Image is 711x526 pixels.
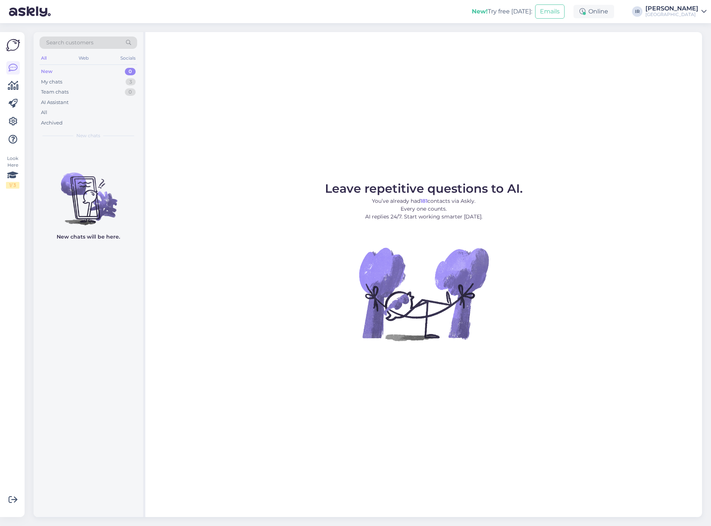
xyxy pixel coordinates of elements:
[76,132,100,139] span: New chats
[472,8,488,15] b: New!
[57,233,120,241] p: New chats will be here.
[41,109,47,116] div: All
[6,155,19,189] div: Look Here
[573,5,614,18] div: Online
[6,38,20,52] img: Askly Logo
[645,6,698,12] div: [PERSON_NAME]
[41,119,63,127] div: Archived
[34,159,143,226] img: No chats
[325,181,523,196] span: Leave repetitive questions to AI.
[632,6,642,17] div: IR
[125,88,136,96] div: 0
[325,197,523,221] p: You’ve already had contacts via Askly. Every one counts. AI replies 24/7. Start working smarter [...
[535,4,565,19] button: Emails
[41,99,69,106] div: AI Assistant
[41,88,69,96] div: Team chats
[357,227,491,361] img: No Chat active
[119,53,137,63] div: Socials
[125,68,136,75] div: 0
[41,68,53,75] div: New
[6,182,19,189] div: 1 / 3
[645,12,698,18] div: [GEOGRAPHIC_DATA]
[41,78,62,86] div: My chats
[420,198,427,204] b: 181
[77,53,90,63] div: Web
[645,6,707,18] a: [PERSON_NAME][GEOGRAPHIC_DATA]
[46,39,94,47] span: Search customers
[39,53,48,63] div: All
[126,78,136,86] div: 3
[472,7,532,16] div: Try free [DATE]:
